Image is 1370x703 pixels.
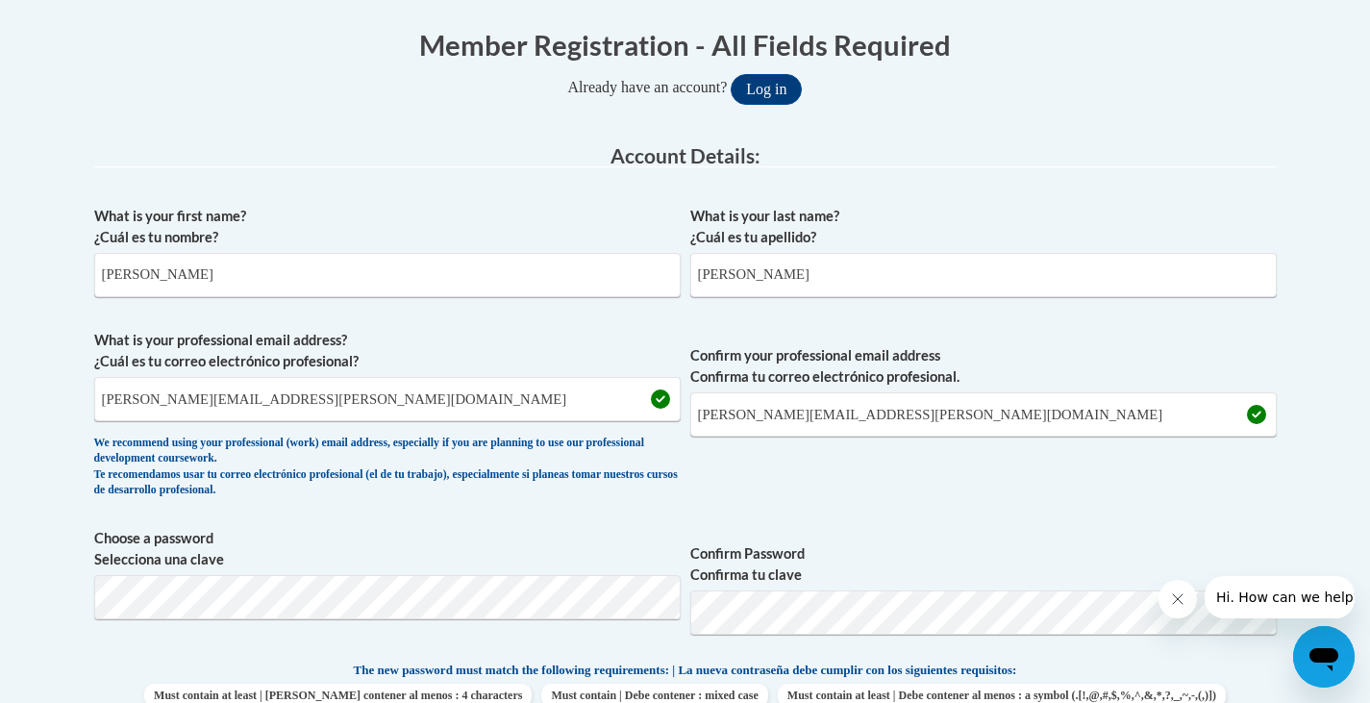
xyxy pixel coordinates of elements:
[690,392,1277,437] input: Required
[690,543,1277,586] label: Confirm Password Confirma tu clave
[731,74,802,105] button: Log in
[690,345,1277,388] label: Confirm your professional email address Confirma tu correo electrónico profesional.
[1205,576,1355,618] iframe: Message from company
[94,25,1277,64] h1: Member Registration - All Fields Required
[94,436,681,499] div: We recommend using your professional (work) email address, especially if you are planning to use ...
[1293,626,1355,688] iframe: Button to launch messaging window
[12,13,156,29] span: Hi. How can we help?
[94,330,681,372] label: What is your professional email address? ¿Cuál es tu correo electrónico profesional?
[94,206,681,248] label: What is your first name? ¿Cuál es tu nombre?
[94,528,681,570] label: Choose a password Selecciona una clave
[690,253,1277,297] input: Metadata input
[354,662,1017,679] span: The new password must match the following requirements: | La nueva contraseña debe cumplir con lo...
[94,253,681,297] input: Metadata input
[94,377,681,421] input: Metadata input
[690,206,1277,248] label: What is your last name? ¿Cuál es tu apellido?
[610,143,760,167] span: Account Details:
[1158,580,1197,618] iframe: Close message
[568,79,728,95] span: Already have an account?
